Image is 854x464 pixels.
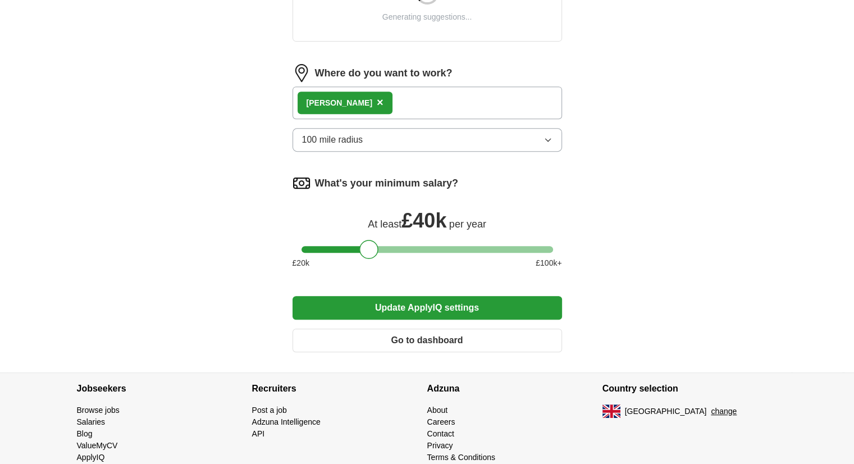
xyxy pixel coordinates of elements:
[77,417,106,426] a: Salaries
[625,406,707,417] span: [GEOGRAPHIC_DATA]
[382,11,472,23] div: Generating suggestions...
[377,94,383,111] button: ×
[252,429,265,438] a: API
[368,219,401,230] span: At least
[449,219,486,230] span: per year
[427,406,448,415] a: About
[315,176,458,191] label: What's your minimum salary?
[293,128,562,152] button: 100 mile radius
[602,373,778,404] h4: Country selection
[536,257,561,269] span: £ 100 k+
[427,453,495,462] a: Terms & Conditions
[602,404,620,418] img: UK flag
[307,97,372,109] div: [PERSON_NAME]
[377,96,383,108] span: ×
[711,406,737,417] button: change
[427,417,455,426] a: Careers
[302,133,363,147] span: 100 mile radius
[77,429,93,438] a: Blog
[315,66,453,81] label: Where do you want to work?
[77,453,105,462] a: ApplyIQ
[427,429,454,438] a: Contact
[293,64,310,82] img: location.png
[401,209,446,232] span: £ 40k
[293,296,562,320] button: Update ApplyIQ settings
[77,406,120,415] a: Browse jobs
[252,406,287,415] a: Post a job
[293,257,309,269] span: £ 20 k
[77,441,118,450] a: ValueMyCV
[293,174,310,192] img: salary.png
[252,417,321,426] a: Adzuna Intelligence
[293,329,562,352] button: Go to dashboard
[427,441,453,450] a: Privacy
